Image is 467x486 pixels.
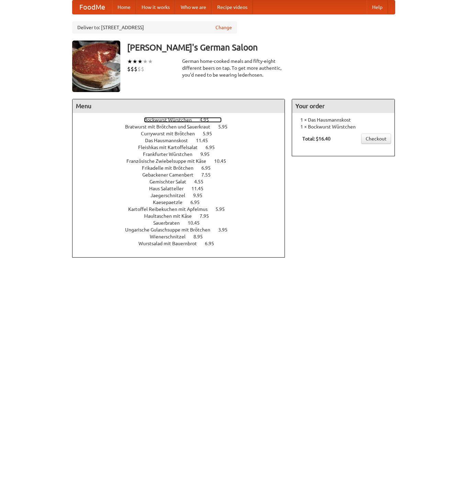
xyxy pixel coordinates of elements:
[125,227,217,233] span: Ungarische Gulaschsuppe mit Brötchen
[196,138,215,143] span: 11.45
[142,172,223,178] a: Gebackener Camenbert 7.55
[126,158,213,164] span: Französische Zwiebelsuppe mit Käse
[125,124,240,129] a: Bratwurst mit Brötchen und Sauerkraut 5.95
[131,65,134,73] li: $
[137,58,143,65] li: ★
[215,24,232,31] a: Change
[153,220,212,226] a: Sauerbraten 10.45
[149,179,216,184] a: Gemischter Salat 4.55
[142,165,200,171] span: Frikadelle mit Brötchen
[72,21,237,34] div: Deliver to: [STREET_ADDRESS]
[137,65,141,73] li: $
[145,138,195,143] span: Das Hausmannskost
[150,234,192,239] span: Wienerschnitzel
[125,124,217,129] span: Bratwurst mit Brötchen und Sauerkraut
[149,186,190,191] span: Haus Salatteller
[138,145,204,150] span: Fleishkas mit Kartoffelsalat
[72,41,120,92] img: angular.jpg
[218,124,234,129] span: 5.95
[151,193,215,198] a: Jaegerschnitzel 9.95
[141,131,225,136] a: Currywurst mit Brötchen 5.95
[149,186,216,191] a: Haus Salatteller 11.45
[200,213,216,219] span: 7.95
[182,58,285,78] div: German home-cooked meals and fifty-eight different beers on tap. To get more authentic, you'd nee...
[143,58,148,65] li: ★
[153,200,189,205] span: Kaesepaetzle
[125,227,240,233] a: Ungarische Gulaschsuppe mit Brötchen 3.95
[126,158,239,164] a: Französische Zwiebelsuppe mit Käse 10.45
[144,117,199,123] span: Bockwurst Würstchen
[127,58,132,65] li: ★
[148,58,153,65] li: ★
[136,0,175,14] a: How it works
[128,206,214,212] span: Kartoffel Reibekuchen mit Apfelmus
[153,200,212,205] a: Kaesepaetzle 6.95
[73,99,285,113] h4: Menu
[212,0,253,14] a: Recipe videos
[218,227,234,233] span: 3.95
[296,116,391,123] li: 1 × Das Hausmannskost
[361,134,391,144] a: Checkout
[144,213,222,219] a: Maultaschen mit Käse 7.95
[193,193,209,198] span: 9.95
[194,179,210,184] span: 4.55
[132,58,137,65] li: ★
[134,65,137,73] li: $
[367,0,388,14] a: Help
[302,136,331,142] b: Total: $16.40
[193,234,210,239] span: 8.95
[150,234,215,239] a: Wienerschnitzel 8.95
[214,158,233,164] span: 10.45
[143,151,222,157] a: Frankfurter Würstchen 9.95
[142,165,223,171] a: Frikadelle mit Brötchen 6.95
[145,138,221,143] a: Das Hausmannskost 11.45
[141,131,202,136] span: Currywurst mit Brötchen
[73,0,112,14] a: FoodMe
[138,241,227,246] a: Wurstsalad mit Bauernbrot 6.95
[153,220,187,226] span: Sauerbraten
[296,123,391,130] li: 1 × Bockwurst Würstchen
[191,186,210,191] span: 11.45
[144,117,222,123] a: Bockwurst Würstchen 4.95
[200,151,216,157] span: 9.95
[142,172,200,178] span: Gebackener Camenbert
[201,165,218,171] span: 6.95
[190,200,207,205] span: 6.95
[143,151,199,157] span: Frankfurter Würstchen
[127,65,131,73] li: $
[149,179,193,184] span: Gemischter Salat
[200,117,216,123] span: 4.95
[151,193,192,198] span: Jaegerschnitzel
[127,41,395,54] h3: [PERSON_NAME]'s German Saloon
[175,0,212,14] a: Who we are
[292,99,394,113] h4: Your order
[201,172,218,178] span: 7.55
[138,145,227,150] a: Fleishkas mit Kartoffelsalat 6.95
[203,131,219,136] span: 5.95
[138,241,204,246] span: Wurstsalad mit Bauernbrot
[128,206,237,212] a: Kartoffel Reibekuchen mit Apfelmus 5.95
[215,206,232,212] span: 5.95
[205,241,221,246] span: 6.95
[205,145,222,150] span: 6.95
[141,65,144,73] li: $
[112,0,136,14] a: Home
[144,213,199,219] span: Maultaschen mit Käse
[188,220,207,226] span: 10.45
